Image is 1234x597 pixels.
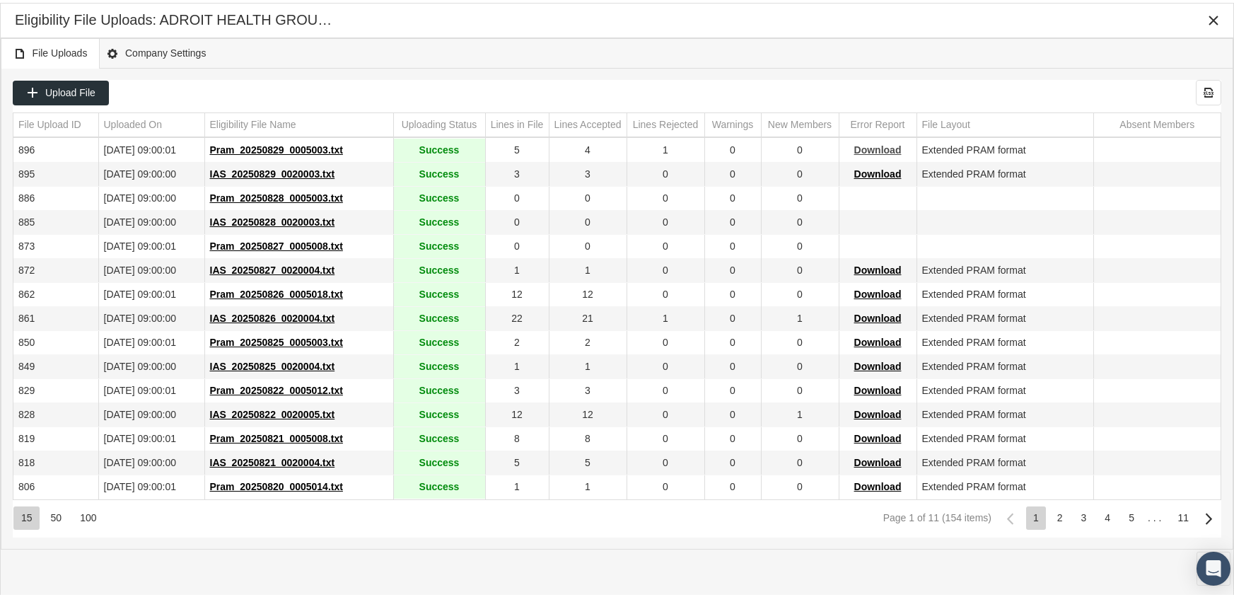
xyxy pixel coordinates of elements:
span: Pram_20250826_0005018.txt [210,286,343,297]
td: Column File Upload ID [13,110,98,134]
td: [DATE] 09:00:00 [98,448,204,473]
div: Page Navigation [13,497,1221,535]
td: Extended PRAM format [916,280,1093,304]
td: Column Absent Members [1093,110,1221,134]
div: Previous Page [998,504,1023,528]
td: [DATE] 09:00:00 [98,256,204,280]
td: 12 [549,400,627,424]
td: 0 [704,473,761,497]
td: 0 [761,473,839,497]
div: Open Intercom Messenger [1197,549,1230,583]
td: 0 [704,448,761,473]
td: 819 [13,424,98,448]
td: 0 [704,328,761,352]
td: 0 [627,424,704,448]
td: 8 [485,424,549,448]
td: 850 [13,328,98,352]
span: IAS_20250822_0020005.txt [210,406,335,417]
td: 1 [549,352,627,376]
div: Eligibility File Uploads: ADROIT HEALTH GROUP, LLC [15,8,339,27]
span: Download [854,478,902,489]
td: 0 [627,256,704,280]
td: Column Lines Accepted [549,110,627,134]
span: Pram_20250820_0005014.txt [210,478,343,489]
td: 2 [549,328,627,352]
div: Page 1 of 11 (154 items) [883,509,991,521]
td: 21 [549,304,627,328]
span: Download [854,406,902,417]
td: Success [393,352,485,376]
td: [DATE] 09:00:01 [98,473,204,497]
td: Success [393,280,485,304]
td: [DATE] 09:00:01 [98,328,204,352]
td: 3 [549,376,627,400]
td: Extended PRAM format [916,400,1093,424]
td: 0 [704,136,761,160]
td: Column Lines Rejected [627,110,704,134]
td: Success [393,304,485,328]
td: [DATE] 09:00:01 [98,376,204,400]
td: Extended PRAM format [916,448,1093,473]
td: Success [393,328,485,352]
span: Download [854,166,902,177]
td: [DATE] 09:00:01 [98,424,204,448]
span: Pram_20250825_0005003.txt [210,334,343,345]
span: IAS_20250829_0020003.txt [210,166,335,177]
td: 0 [627,448,704,473]
td: 0 [627,400,704,424]
td: 1 [627,136,704,160]
td: 0 [704,280,761,304]
td: Success [393,256,485,280]
td: 1 [485,256,549,280]
div: New Members [768,115,832,129]
td: 0 [704,400,761,424]
div: Page 1 [1026,504,1046,527]
td: 0 [704,160,761,184]
td: 0 [627,184,704,208]
td: 1 [549,256,627,280]
td: Success [393,232,485,256]
td: Extended PRAM format [916,352,1093,376]
td: 0 [627,376,704,400]
td: 849 [13,352,98,376]
td: 1 [549,473,627,497]
td: 0 [704,256,761,280]
td: [DATE] 09:00:00 [98,208,204,232]
td: 0 [627,473,704,497]
div: Warnings [712,115,754,129]
td: 22 [485,304,549,328]
td: 12 [549,280,627,304]
td: 12 [485,400,549,424]
td: Extended PRAM format [916,136,1093,160]
td: 1 [627,304,704,328]
td: Column Error Report [839,110,916,134]
td: 872 [13,256,98,280]
td: 0 [549,184,627,208]
td: 0 [549,232,627,256]
td: [DATE] 09:00:00 [98,352,204,376]
td: 0 [704,424,761,448]
td: 0 [627,208,704,232]
div: Uploaded On [104,115,163,129]
td: Success [393,208,485,232]
span: Pram_20250822_0005012.txt [210,382,343,393]
td: 896 [13,136,98,160]
td: 5 [549,448,627,473]
td: 0 [761,232,839,256]
td: 828 [13,400,98,424]
span: Download [854,454,902,465]
div: Items per page: 100 [72,504,103,527]
div: Page 4 [1098,504,1117,527]
td: Success [393,184,485,208]
td: 0 [627,280,704,304]
td: 0 [627,352,704,376]
div: Lines Rejected [633,115,699,129]
td: Column File Layout [916,110,1093,134]
span: Download [854,430,902,441]
div: Eligibility File Name [210,115,296,129]
span: Pram_20250821_0005008.txt [210,430,343,441]
td: Extended PRAM format [916,304,1093,328]
td: Column Warnings [704,110,761,134]
td: 0 [761,256,839,280]
span: IAS_20250826_0020004.txt [210,310,335,321]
